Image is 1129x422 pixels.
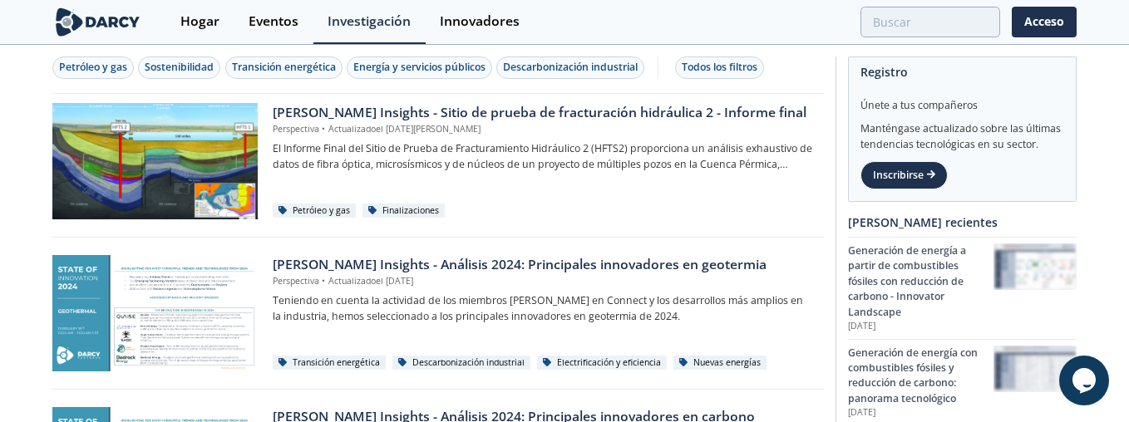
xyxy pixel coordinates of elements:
[848,346,978,405] font: Generación de energía con combustibles fósiles y reducción de carbono: panorama tecnológico
[1024,13,1064,29] font: Acceso
[273,103,806,121] font: [PERSON_NAME] Insights - Sitio de prueba de fracturación hidráulica 2 - Informe final
[273,141,812,201] font: El Informe Final del Sitio de Prueba de Fracturamiento Hidráulico 2 (HFTS2) proporciona un anális...
[52,103,824,219] a: Darcy Insights - Sitio de prueba de fracturación hidráulica 2 - Vista previa del informe final [P...
[232,60,336,74] font: Transición energética
[860,98,978,112] font: Únete a tus compañeros
[353,60,486,74] font: Energía y servicios públicos
[848,320,875,331] font: [DATE]
[376,275,413,287] font: el [DATE]
[328,12,411,30] font: Investigación
[328,123,376,135] font: Actualizado
[293,356,380,368] font: Transición energética
[693,356,761,368] font: Nuevas energías
[52,7,143,37] img: logo-wide.svg
[273,293,803,322] font: Teniendo en cuenta la actividad de los miembros [PERSON_NAME] en Connect y los desarrollos más am...
[59,60,127,74] font: Petróleo y gas
[273,275,319,287] font: Perspectiva
[873,168,924,182] font: Inscribirse
[145,60,214,74] font: Sostenibilidad
[860,161,948,189] a: Inscribirse
[860,64,908,80] font: Registro
[682,60,757,74] font: Todos los filtros
[848,214,998,230] font: [PERSON_NAME] recientes
[848,237,1077,339] a: Generación de energía a partir de combustibles fósiles con reducción de carbono - Innovator Lands...
[860,7,1000,37] input: Búsqueda avanzada
[376,123,481,135] font: el [DATE][PERSON_NAME]
[382,204,439,216] font: Finalizaciones
[273,123,319,135] font: Perspectiva
[293,204,350,216] font: Petróleo y gas
[52,56,134,79] button: Petróleo y gas
[557,356,661,368] font: Electrificación y eficiencia
[1012,7,1077,37] a: Acceso
[138,56,220,79] button: Sostenibilidad
[848,243,966,319] font: Generación de energía a partir de combustibles fósiles con reducción de carbono - Innovator Lands...
[496,56,644,79] button: Descarbonización industrial
[273,255,767,273] font: [PERSON_NAME] Insights - Análisis 2024: Principales innovadores en geotermia
[180,12,219,30] font: Hogar
[860,121,1061,150] font: Manténgase actualizado sobre las últimas tendencias tecnológicas en su sector.
[848,406,875,418] font: [DATE]
[52,255,824,371] a: Darcy Insights - Análisis 2024: Avance de los principales innovadores en geotermia [PERSON_NAME] ...
[225,56,343,79] button: Transición energética
[440,12,520,30] font: Innovadores
[249,12,298,30] font: Eventos
[675,56,764,79] button: Todos los filtros
[322,123,325,135] font: •
[1059,356,1112,405] iframe: widget de chat
[322,275,325,287] font: •
[503,60,638,74] font: Descarbonización industrial
[328,275,376,287] font: Actualizado
[412,356,525,368] font: Descarbonización industrial
[347,56,492,79] button: Energía y servicios públicos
